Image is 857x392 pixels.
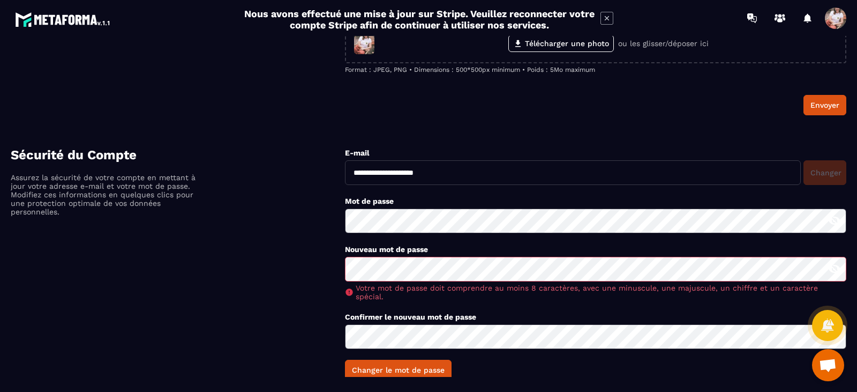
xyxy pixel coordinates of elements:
[345,313,476,321] label: Confirmer le nouveau mot de passe
[15,10,111,29] img: logo
[345,360,452,380] button: Changer le mot de passe
[11,173,198,216] p: Assurez la sécurité de votre compte en mettant à jour votre adresse e-mail et votre mot de passe....
[812,349,844,381] a: Ouvrir le chat
[803,95,846,115] button: Envoyer
[244,8,595,31] h2: Nous avons effectué une mise à jour sur Stripe. Veuillez reconnecter votre compte Stripe afin de ...
[345,245,428,254] label: Nouveau mot de passe
[11,147,345,162] h4: Sécurité du Compte
[345,66,846,73] p: Format : JPEG, PNG • Dimensions : 500*500px minimum • Poids : 5Mo maximum
[356,284,846,301] span: Votre mot de passe doit comprendre au moins 8 caractères, avec une minuscule, une majuscule, un c...
[345,149,370,157] label: E-mail
[508,35,614,52] label: Télécharger une photo
[618,39,709,48] p: ou les glisser/déposer ici
[345,197,394,205] label: Mot de passe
